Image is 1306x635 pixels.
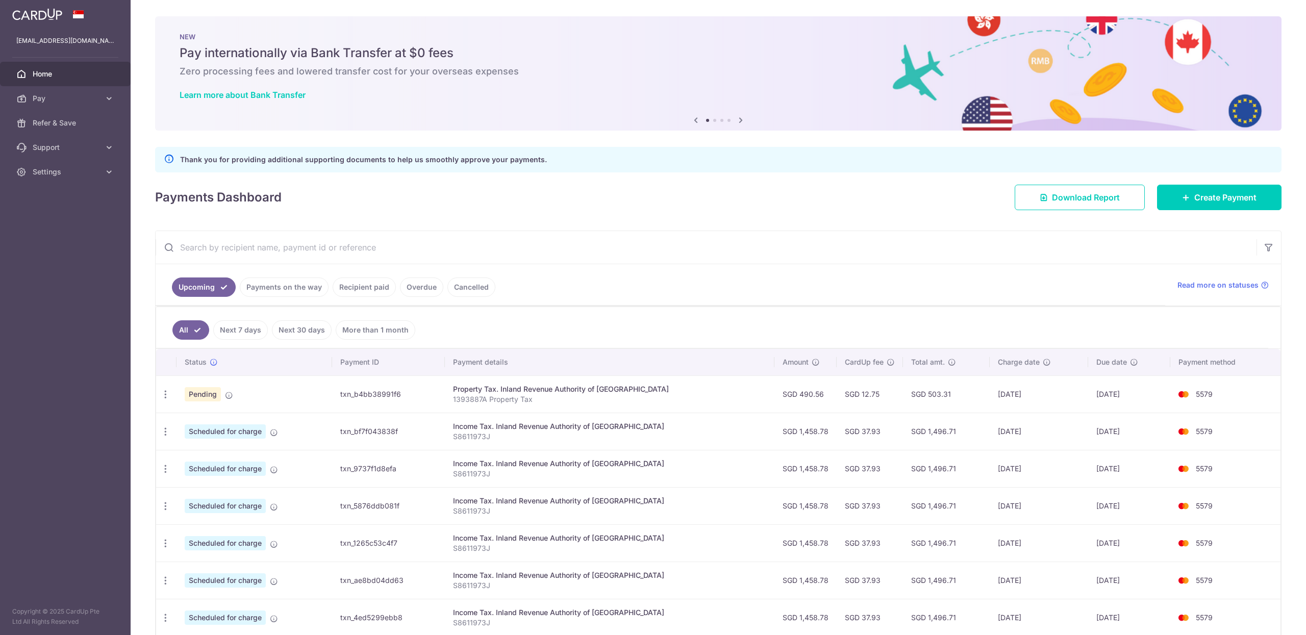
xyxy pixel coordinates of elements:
[33,142,100,153] span: Support
[1173,463,1194,475] img: Bank Card
[1196,576,1213,585] span: 5579
[453,384,766,394] div: Property Tax. Inland Revenue Authority of [GEOGRAPHIC_DATA]
[33,93,100,104] span: Pay
[1173,500,1194,512] img: Bank Card
[837,375,903,413] td: SGD 12.75
[1173,425,1194,438] img: Bank Card
[1173,612,1194,624] img: Bank Card
[903,562,990,599] td: SGD 1,496.71
[774,450,837,487] td: SGD 1,458.78
[774,375,837,413] td: SGD 490.56
[1096,357,1127,367] span: Due date
[1196,464,1213,473] span: 5579
[453,459,766,469] div: Income Tax. Inland Revenue Authority of [GEOGRAPHIC_DATA]
[33,69,100,79] span: Home
[156,231,1257,264] input: Search by recipient name, payment id or reference
[1196,427,1213,436] span: 5579
[185,462,266,476] span: Scheduled for charge
[400,277,443,297] a: Overdue
[453,533,766,543] div: Income Tax. Inland Revenue Authority of [GEOGRAPHIC_DATA]
[1173,537,1194,549] img: Bank Card
[1088,450,1171,487] td: [DATE]
[990,450,1088,487] td: [DATE]
[1196,501,1213,510] span: 5579
[332,562,445,599] td: txn_ae8bd04dd63
[453,394,766,404] p: 1393887A Property Tax
[180,154,547,166] p: Thank you for providing additional supporting documents to help us smoothly approve your payments.
[1170,349,1280,375] th: Payment method
[332,413,445,450] td: txn_bf7f043838f
[990,413,1088,450] td: [DATE]
[155,188,282,207] h4: Payments Dashboard
[453,618,766,628] p: S8611973J
[180,65,1257,78] h6: Zero processing fees and lowered transfer cost for your overseas expenses
[185,499,266,513] span: Scheduled for charge
[240,277,329,297] a: Payments on the way
[1196,613,1213,622] span: 5579
[332,450,445,487] td: txn_9737f1d8efa
[1088,487,1171,524] td: [DATE]
[990,524,1088,562] td: [DATE]
[774,524,837,562] td: SGD 1,458.78
[903,524,990,562] td: SGD 1,496.71
[172,320,209,340] a: All
[185,536,266,550] span: Scheduled for charge
[172,277,236,297] a: Upcoming
[453,431,766,442] p: S8611973J
[213,320,268,340] a: Next 7 days
[453,421,766,431] div: Income Tax. Inland Revenue Authority of [GEOGRAPHIC_DATA]
[333,277,396,297] a: Recipient paid
[1194,191,1257,204] span: Create Payment
[903,487,990,524] td: SGD 1,496.71
[332,375,445,413] td: txn_b4bb38991f6
[903,413,990,450] td: SGD 1,496.71
[332,349,445,375] th: Payment ID
[336,320,415,340] a: More than 1 month
[837,413,903,450] td: SGD 37.93
[1196,390,1213,398] span: 5579
[332,487,445,524] td: txn_5876ddb081f
[453,543,766,553] p: S8611973J
[453,607,766,618] div: Income Tax. Inland Revenue Authority of [GEOGRAPHIC_DATA]
[33,118,100,128] span: Refer & Save
[447,277,495,297] a: Cancelled
[453,506,766,516] p: S8611973J
[185,611,266,625] span: Scheduled for charge
[180,33,1257,41] p: NEW
[845,357,884,367] span: CardUp fee
[453,570,766,580] div: Income Tax. Inland Revenue Authority of [GEOGRAPHIC_DATA]
[1088,375,1171,413] td: [DATE]
[453,580,766,591] p: S8611973J
[990,487,1088,524] td: [DATE]
[1240,604,1296,630] iframe: Opens a widget where you can find more information
[998,357,1040,367] span: Charge date
[990,562,1088,599] td: [DATE]
[453,469,766,479] p: S8611973J
[453,496,766,506] div: Income Tax. Inland Revenue Authority of [GEOGRAPHIC_DATA]
[837,487,903,524] td: SGD 37.93
[774,487,837,524] td: SGD 1,458.78
[185,357,207,367] span: Status
[1177,280,1259,290] span: Read more on statuses
[1015,185,1145,210] a: Download Report
[903,450,990,487] td: SGD 1,496.71
[837,562,903,599] td: SGD 37.93
[837,524,903,562] td: SGD 37.93
[180,45,1257,61] h5: Pay internationally via Bank Transfer at $0 fees
[272,320,332,340] a: Next 30 days
[774,413,837,450] td: SGD 1,458.78
[185,573,266,588] span: Scheduled for charge
[1173,574,1194,587] img: Bank Card
[185,424,266,439] span: Scheduled for charge
[180,90,306,100] a: Learn more about Bank Transfer
[155,16,1282,131] img: Bank transfer banner
[1173,388,1194,400] img: Bank Card
[1088,524,1171,562] td: [DATE]
[783,357,809,367] span: Amount
[1157,185,1282,210] a: Create Payment
[185,387,221,401] span: Pending
[903,375,990,413] td: SGD 503.31
[1196,539,1213,547] span: 5579
[12,8,62,20] img: CardUp
[837,450,903,487] td: SGD 37.93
